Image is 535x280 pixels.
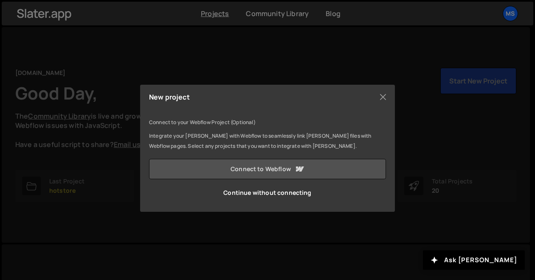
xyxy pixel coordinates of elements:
h5: New project [149,94,190,100]
button: Close [377,91,389,103]
p: Connect to your Webflow Project (Optional) [149,117,386,128]
a: Connect to Webflow [149,159,386,179]
p: Integrate your [PERSON_NAME] with Webflow to seamlessly link [PERSON_NAME] files with Webflow pag... [149,131,386,151]
button: Ask [PERSON_NAME] [423,250,525,270]
a: Continue without connecting [149,183,386,203]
